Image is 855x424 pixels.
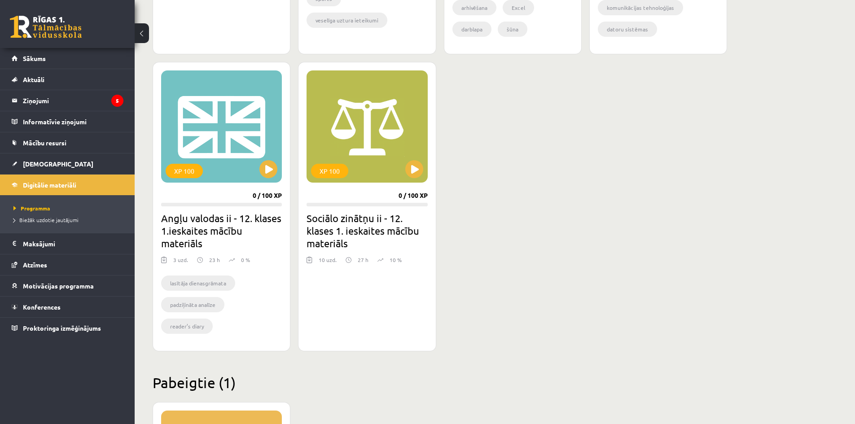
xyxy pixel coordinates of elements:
[111,95,123,107] i: 5
[12,48,123,69] a: Sākums
[598,22,657,37] li: datoru sistēmas
[311,164,348,178] div: XP 100
[23,160,93,168] span: [DEMOGRAPHIC_DATA]
[12,111,123,132] a: Informatīvie ziņojumi
[12,254,123,275] a: Atzīmes
[23,282,94,290] span: Motivācijas programma
[13,204,126,212] a: Programma
[161,275,235,291] li: lasītāja dienasgrāmata
[23,233,123,254] legend: Maksājumi
[153,374,727,391] h2: Pabeigtie (1)
[241,256,250,264] p: 0 %
[166,164,203,178] div: XP 100
[23,303,61,311] span: Konferences
[390,256,402,264] p: 10 %
[358,256,368,264] p: 27 h
[161,212,282,249] h2: Angļu valodas ii - 12. klases 1.ieskaites mācību materiāls
[13,205,50,212] span: Programma
[12,175,123,195] a: Digitālie materiāli
[498,22,527,37] li: šūna
[23,324,101,332] span: Proktoringa izmēģinājums
[23,261,47,269] span: Atzīmes
[23,181,76,189] span: Digitālie materiāli
[13,216,126,224] a: Biežāk uzdotie jautājumi
[23,75,44,83] span: Aktuāli
[12,132,123,153] a: Mācību resursi
[12,275,123,296] a: Motivācijas programma
[307,212,427,249] h2: Sociālo zinātņu ii - 12. klases 1. ieskaites mācību materiāls
[12,297,123,317] a: Konferences
[12,153,123,174] a: [DEMOGRAPHIC_DATA]
[23,54,46,62] span: Sākums
[173,256,188,269] div: 3 uzd.
[13,216,79,223] span: Biežāk uzdotie jautājumi
[161,297,224,312] li: padziļināta analīze
[12,90,123,111] a: Ziņojumi5
[452,22,491,37] li: darblapa
[23,139,66,147] span: Mācību resursi
[319,256,337,269] div: 10 uzd.
[209,256,220,264] p: 23 h
[10,16,82,38] a: Rīgas 1. Tālmācības vidusskola
[12,69,123,90] a: Aktuāli
[23,111,123,132] legend: Informatīvie ziņojumi
[307,13,387,28] li: veselīga uztura ieteikumi
[12,233,123,254] a: Maksājumi
[12,318,123,338] a: Proktoringa izmēģinājums
[161,319,213,334] li: reader’s diary
[23,90,123,111] legend: Ziņojumi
